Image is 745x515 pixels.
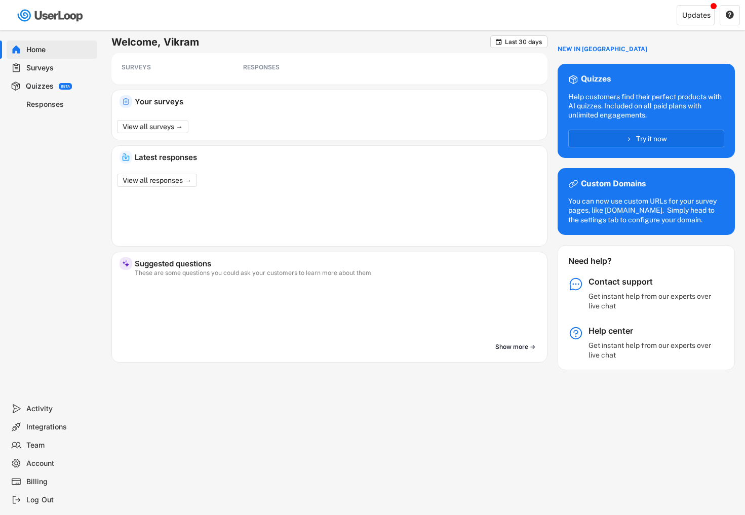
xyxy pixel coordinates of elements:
button: View all responses → [117,174,197,187]
button:  [495,38,502,46]
div: Account [26,459,93,468]
button:  [725,11,734,20]
div: Your surveys [135,98,539,105]
img: userloop-logo-01.svg [15,5,87,26]
div: Latest responses [135,153,539,161]
div: Team [26,441,93,450]
div: Activity [26,404,93,414]
button: Show more → [491,339,539,354]
div: BETA [61,85,70,88]
img: IncomingMajor.svg [122,153,130,161]
div: Integrations [26,422,93,432]
div: Help customers find their perfect products with AI quizzes. Included on all paid plans with unlim... [568,92,724,120]
div: Suggested questions [135,260,539,267]
div: Surveys [26,63,93,73]
div: Last 30 days [505,39,542,45]
div: RESPONSES [243,63,334,71]
div: Contact support [589,276,715,287]
img: MagicMajor%20%28Purple%29.svg [122,260,130,267]
button: Try it now [568,130,724,147]
div: Home [26,45,93,55]
span: Try it now [636,135,667,142]
div: SURVEYS [122,63,213,71]
div: Get instant help from our experts over live chat [589,341,715,359]
div: Updates [682,12,711,19]
div: Billing [26,477,93,487]
div: Help center [589,326,715,336]
div: Responses [26,100,93,109]
h6: Welcome, Vikram [111,35,490,49]
div: Need help? [568,256,639,266]
div: Log Out [26,495,93,505]
text:  [496,38,502,46]
div: NEW IN [GEOGRAPHIC_DATA] [558,46,647,54]
div: Quizzes [26,82,54,91]
button: View all surveys → [117,120,188,133]
div: Get instant help from our experts over live chat [589,292,715,310]
text:  [726,10,734,19]
div: Quizzes [581,74,611,85]
div: Custom Domains [581,179,646,189]
div: These are some questions you could ask your customers to learn more about them [135,270,539,276]
div: You can now use custom URLs for your survey pages, like [DOMAIN_NAME]. Simply head to the setting... [568,196,724,224]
